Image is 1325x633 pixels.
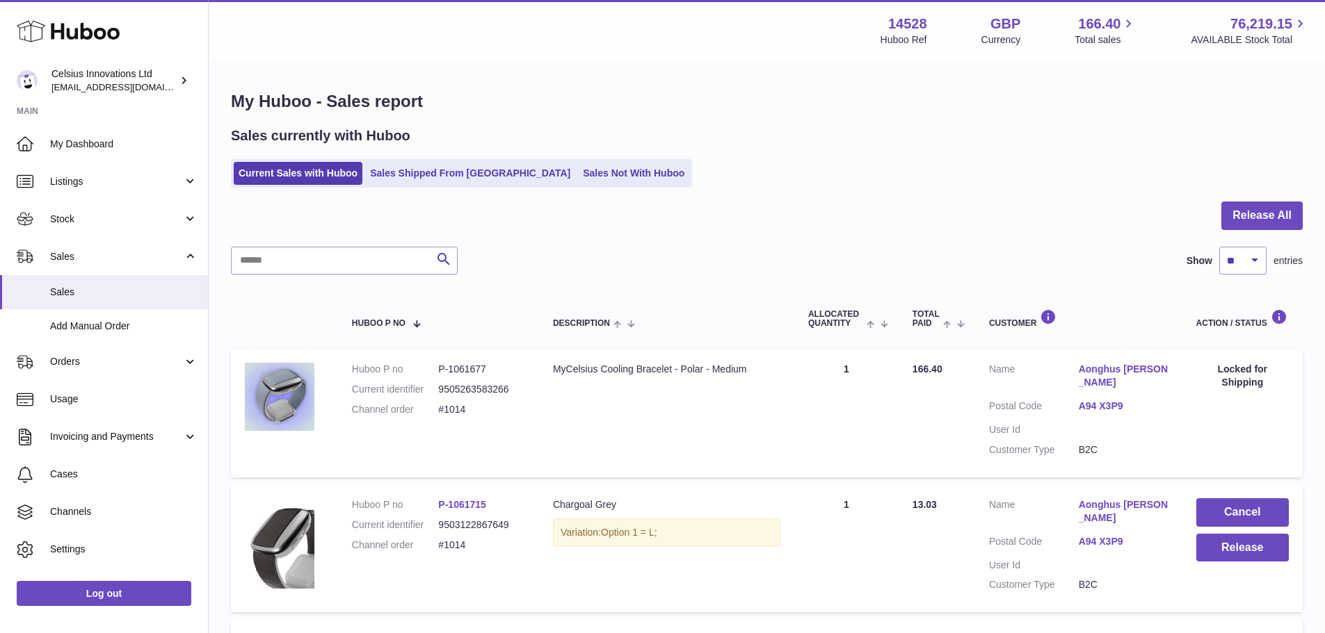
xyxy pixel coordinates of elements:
dt: Name [989,498,1079,528]
div: MyCelsius Cooling Bracelet - Polar - Medium [553,363,780,376]
span: 76,219.15 [1230,15,1292,33]
a: Aonghus [PERSON_NAME] [1079,363,1169,389]
span: My Dashboard [50,138,198,151]
dt: Channel order [352,403,439,416]
span: Usage [50,393,198,406]
span: Orders [50,355,183,368]
span: ALLOCATED Quantity [808,310,863,328]
span: Option 1 = L; [601,527,657,538]
strong: 14528 [888,15,927,33]
a: 166.40 Total sales [1075,15,1137,47]
span: entries [1274,254,1303,268]
span: 166.40 [1078,15,1121,33]
dt: Postal Code [989,535,1079,552]
div: Customer [989,309,1169,328]
dd: P-1061677 [438,363,525,376]
span: Invoicing and Payments [50,430,183,443]
span: Description [553,319,610,328]
dd: B2C [1079,443,1169,457]
dt: Name [989,363,1079,393]
div: Locked for Shipping [1196,363,1289,389]
div: Chargoal Grey [553,498,780,511]
a: P-1061715 [438,499,486,510]
span: Channels [50,505,198,518]
label: Show [1187,254,1212,268]
span: Huboo P no [352,319,405,328]
td: 1 [794,484,899,612]
a: Sales Not With Huboo [578,162,689,185]
img: internalAdmin-14528@internal.huboo.com [17,70,38,91]
a: A94 X3P9 [1079,535,1169,548]
span: Cases [50,468,198,481]
span: Listings [50,175,183,188]
div: Celsius Innovations Ltd [51,67,177,94]
div: Currency [981,33,1021,47]
span: Total paid [913,310,940,328]
dt: User Id [989,559,1079,572]
span: Sales [50,250,183,263]
div: Huboo Ref [881,33,927,47]
dt: Huboo P no [352,498,439,511]
dd: 9505263583266 [438,383,525,396]
a: Aonghus [PERSON_NAME] [1079,498,1169,525]
button: Release All [1221,202,1303,230]
a: 76,219.15 AVAILABLE Stock Total [1191,15,1308,47]
dt: Current identifier [352,518,439,532]
dt: Postal Code [989,400,1079,416]
div: Variation: [553,518,780,547]
a: Log out [17,581,191,606]
dt: Customer Type [989,443,1079,457]
button: Cancel [1196,498,1289,527]
td: 1 [794,349,899,477]
span: 13.03 [913,499,937,510]
dt: Huboo P no [352,363,439,376]
img: 145281760434409.png [245,363,314,431]
dd: #1014 [438,539,525,552]
button: Release [1196,534,1289,562]
dt: User Id [989,423,1079,436]
a: Sales Shipped From [GEOGRAPHIC_DATA] [365,162,575,185]
dt: Current identifier [352,383,439,396]
dd: 9503122867649 [438,518,525,532]
dt: Channel order [352,539,439,552]
span: Add Manual Order [50,320,198,333]
h2: Sales currently with Huboo [231,126,410,145]
span: Settings [50,543,198,556]
img: 4_4fb6d3b9-7ae4-4086-9af5-768905337454.png [245,498,314,589]
span: AVAILABLE Stock Total [1191,33,1308,47]
a: A94 X3P9 [1079,400,1169,413]
div: Action / Status [1196,309,1289,328]
span: Sales [50,286,198,299]
dd: B2C [1079,578,1169,591]
span: [EMAIL_ADDRESS][DOMAIN_NAME] [51,81,204,92]
span: Stock [50,213,183,226]
strong: GBP [990,15,1020,33]
dd: #1014 [438,403,525,416]
span: Total sales [1075,33,1137,47]
h1: My Huboo - Sales report [231,90,1303,113]
dt: Customer Type [989,578,1079,591]
a: Current Sales with Huboo [234,162,362,185]
span: 166.40 [913,363,942,375]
